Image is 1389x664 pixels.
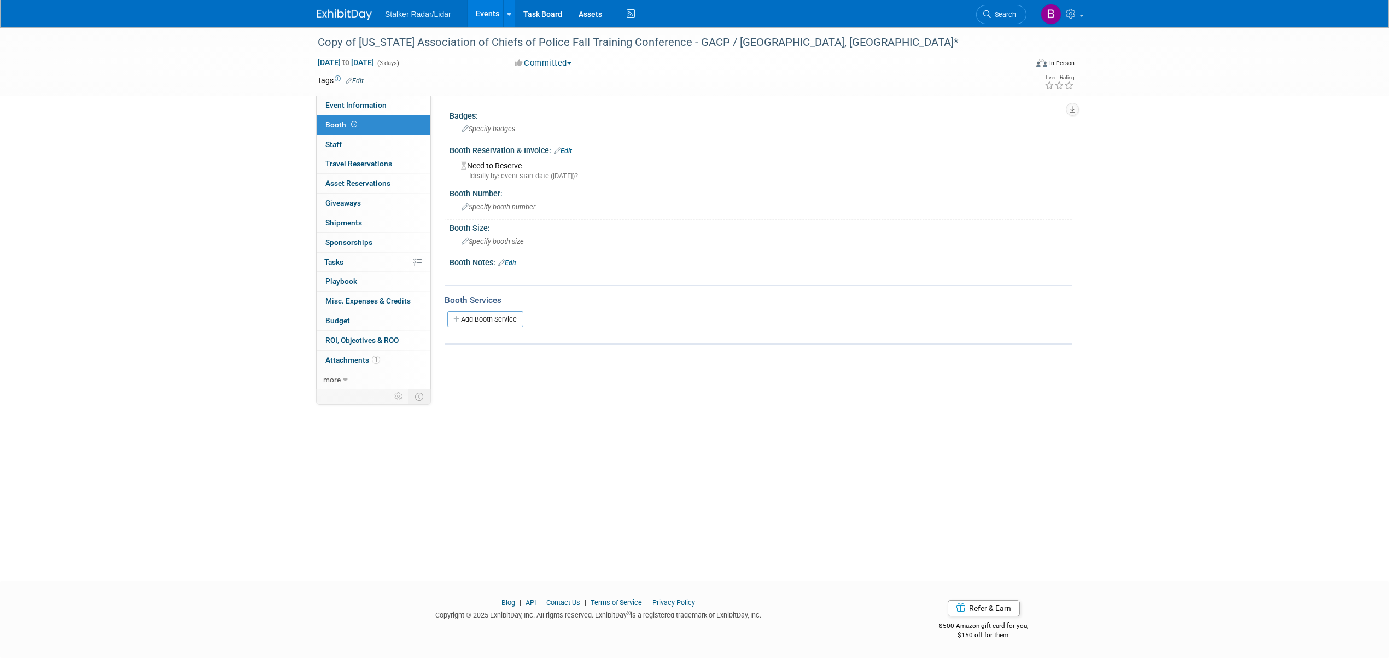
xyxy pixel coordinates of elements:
[317,351,430,370] a: Attachments1
[317,608,879,620] div: Copyright © 2025 ExhibitDay, Inc. All rights reserved. ExhibitDay is a registered trademark of Ex...
[325,218,362,227] span: Shipments
[317,311,430,330] a: Budget
[450,142,1072,156] div: Booth Reservation & Invoice:
[314,33,1010,53] div: Copy of [US_STATE] Association of Chiefs of Police Fall Training Conference - GACP / [GEOGRAPHIC_...
[948,600,1020,616] a: Refer & Earn
[462,237,524,246] span: Specify booth size
[447,311,523,327] a: Add Booth Service
[349,120,359,129] span: Booth not reserved yet
[445,294,1072,306] div: Booth Services
[591,598,642,607] a: Terms of Service
[450,108,1072,121] div: Badges:
[341,58,351,67] span: to
[644,598,651,607] span: |
[896,631,1072,640] div: $150 off for them.
[526,598,536,607] a: API
[325,336,399,345] span: ROI, Objectives & ROO
[325,277,357,286] span: Playbook
[554,147,572,155] a: Edit
[1041,4,1061,25] img: Brooke Journet
[325,296,411,305] span: Misc. Expenses & Credits
[325,179,390,188] span: Asset Reservations
[1049,59,1075,67] div: In-Person
[317,233,430,252] a: Sponsorships
[325,199,361,207] span: Giveaways
[346,77,364,85] a: Edit
[317,331,430,350] a: ROI, Objectives & ROO
[1036,59,1047,67] img: Format-Inperson.png
[317,9,372,20] img: ExhibitDay
[458,158,1064,181] div: Need to Reserve
[976,5,1026,24] a: Search
[389,389,408,404] td: Personalize Event Tab Strip
[317,135,430,154] a: Staff
[317,154,430,173] a: Travel Reservations
[317,213,430,232] a: Shipments
[317,272,430,291] a: Playbook
[317,194,430,213] a: Giveaways
[317,57,375,67] span: [DATE] [DATE]
[325,356,380,364] span: Attachments
[538,598,545,607] span: |
[517,598,524,607] span: |
[546,598,580,607] a: Contact Us
[627,610,631,616] sup: ®
[408,389,431,404] td: Toggle Event Tabs
[962,57,1075,73] div: Event Format
[652,598,695,607] a: Privacy Policy
[317,370,430,389] a: more
[317,75,364,86] td: Tags
[1044,75,1074,80] div: Event Rating
[325,238,372,247] span: Sponsorships
[376,60,399,67] span: (3 days)
[450,220,1072,234] div: Booth Size:
[325,159,392,168] span: Travel Reservations
[317,292,430,311] a: Misc. Expenses & Credits
[582,598,589,607] span: |
[462,125,515,133] span: Specify badges
[317,96,430,115] a: Event Information
[323,375,341,384] span: more
[450,254,1072,269] div: Booth Notes:
[325,120,359,129] span: Booth
[385,10,451,19] span: Stalker Radar/Lidar
[498,259,516,267] a: Edit
[325,140,342,149] span: Staff
[896,614,1072,639] div: $500 Amazon gift card for you,
[501,598,515,607] a: Blog
[325,101,387,109] span: Event Information
[462,203,535,211] span: Specify booth number
[991,10,1016,19] span: Search
[325,316,350,325] span: Budget
[511,57,576,69] button: Committed
[450,185,1072,199] div: Booth Number:
[317,174,430,193] a: Asset Reservations
[372,356,380,364] span: 1
[324,258,343,266] span: Tasks
[317,115,430,135] a: Booth
[461,171,1064,181] div: Ideally by: event start date ([DATE])?
[317,253,430,272] a: Tasks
